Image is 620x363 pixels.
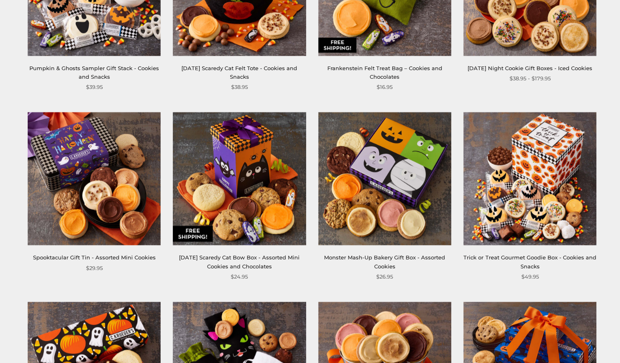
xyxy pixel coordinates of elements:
[468,65,592,71] a: [DATE] Night Cookie Gift Boxes - Iced Cookies
[28,112,161,245] img: Spooktacular Gift Tin - Assorted Mini Cookies
[231,272,248,281] span: $24.95
[7,332,84,356] iframe: Sign Up via Text for Offers
[521,272,538,281] span: $49.95
[318,112,451,245] img: Monster Mash-Up Bakery Gift Box - Assorted Cookies
[86,83,103,91] span: $39.95
[86,264,103,272] span: $29.95
[33,254,156,261] a: Spooktacular Gift Tin - Assorted Mini Cookies
[463,254,596,269] a: Trick or Treat Gourmet Goodie Box - Cookies and Snacks
[29,65,159,80] a: Pumpkin & Ghosts Sampler Gift Stack - Cookies and Snacks
[463,112,596,245] img: Trick or Treat Gourmet Goodie Box - Cookies and Snacks
[377,83,393,91] span: $16.95
[179,254,300,269] a: [DATE] Scaredy Cat Bow Box - Assorted Mini Cookies and Chocolates
[509,74,550,83] span: $38.95 - $179.95
[327,65,442,80] a: Frankenstein Felt Treat Bag – Cookies and Chocolates
[231,83,248,91] span: $38.95
[173,112,306,245] img: Halloween Scaredy Cat Bow Box - Assorted Mini Cookies and Chocolates
[376,272,393,281] span: $26.95
[324,254,445,269] a: Monster Mash-Up Bakery Gift Box - Assorted Cookies
[181,65,297,80] a: [DATE] Scaredy Cat Felt Tote - Cookies and Snacks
